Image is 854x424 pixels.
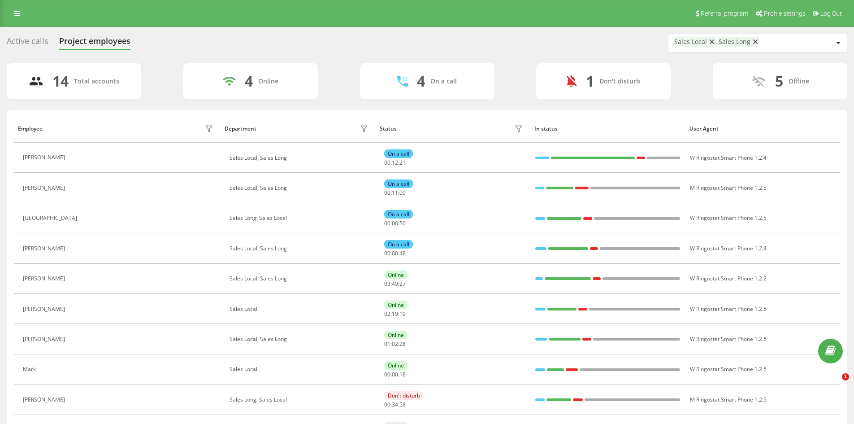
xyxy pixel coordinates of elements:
div: Sales Local [674,38,707,46]
div: Sales Local [230,306,371,312]
div: Sales Long [719,38,750,46]
span: 00 [399,189,406,197]
div: : : [384,402,406,408]
span: 00 [392,249,398,257]
span: 00 [384,189,390,197]
div: Sales Local, Sales Long [230,245,371,252]
div: Sales Long, Sales Local [230,397,371,403]
div: Sales Local, Sales Long [230,185,371,191]
div: : : [384,372,406,378]
div: Sales Local, Sales Long [230,155,371,161]
div: : : [384,341,406,347]
div: In status [534,126,681,132]
div: : : [384,311,406,317]
span: W Ringostat Smart Phone 1.2.2 [690,275,767,282]
span: 50 [399,219,406,227]
div: Sales Local, Sales Long [230,275,371,282]
span: 03 [384,280,390,288]
span: 00 [392,371,398,378]
span: W Ringostat Smart Phone 1.2.4 [690,245,767,252]
span: 18 [399,371,406,378]
span: 00 [384,219,390,227]
span: 01 [384,340,390,348]
div: 14 [52,73,69,90]
span: Log Out [820,10,842,17]
span: 00 [384,159,390,166]
span: 06 [392,219,398,227]
div: : : [384,190,406,196]
span: 34 [392,401,398,408]
span: Referral program [701,10,748,17]
span: M Ringostat Smart Phone 1.2.5 [690,396,767,403]
div: [PERSON_NAME] [23,185,67,191]
div: Sales Long, Sales Local [230,215,371,221]
span: 19 [399,310,406,318]
div: [GEOGRAPHIC_DATA] [23,215,79,221]
span: 21 [399,159,406,166]
div: Don't disturb [384,391,424,400]
div: Online [384,361,407,370]
span: 02 [392,340,398,348]
span: 1 [842,373,849,380]
div: [PERSON_NAME] [23,245,67,252]
div: [PERSON_NAME] [23,397,67,403]
span: 02 [384,310,390,318]
span: W Ringostat Smart Phone 1.2.4 [690,154,767,162]
div: Employee [18,126,43,132]
span: 12 [392,159,398,166]
div: Active calls [7,36,48,50]
div: 4 [245,73,253,90]
span: M Ringostat Smart Phone 1.2.5 [690,184,767,192]
div: [PERSON_NAME] [23,306,67,312]
div: User Agent [689,126,836,132]
div: Offline [789,78,809,85]
span: 00 [384,371,390,378]
div: [PERSON_NAME] [23,275,67,282]
div: Don't disturb [599,78,640,85]
span: 48 [399,249,406,257]
div: Online [384,331,407,339]
div: Online [384,301,407,309]
span: W Ringostat Smart Phone 1.2.5 [690,335,767,343]
div: Status [380,126,397,132]
span: W Ringostat Smart Phone 1.2.5 [690,305,767,313]
div: On a call [430,78,457,85]
span: 00 [384,401,390,408]
span: W Ringostat Smart Phone 1.2.5 [690,214,767,222]
div: On a call [384,210,413,219]
div: 1 [586,73,594,90]
div: Mark [23,366,38,372]
span: 58 [399,401,406,408]
div: [PERSON_NAME] [23,154,67,161]
span: 11 [392,189,398,197]
div: Project employees [59,36,130,50]
div: [PERSON_NAME] [23,336,67,342]
div: Sales Local [230,366,371,372]
span: 19 [392,310,398,318]
div: : : [384,220,406,227]
div: On a call [384,149,413,158]
div: 5 [775,73,783,90]
div: On a call [384,179,413,188]
span: 28 [399,340,406,348]
div: On a call [384,240,413,249]
div: 4 [417,73,425,90]
div: Online [384,271,407,279]
div: : : [384,250,406,257]
span: 00 [384,249,390,257]
div: : : [384,160,406,166]
span: W Ringostat Smart Phone 1.2.5 [690,365,767,373]
span: Profile settings [764,10,806,17]
span: 49 [392,280,398,288]
div: Department [225,126,256,132]
iframe: Intercom live chat [824,373,845,395]
div: Online [258,78,278,85]
div: : : [384,281,406,287]
div: Sales Local, Sales Long [230,336,371,342]
div: Total accounts [74,78,119,85]
span: 27 [399,280,406,288]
